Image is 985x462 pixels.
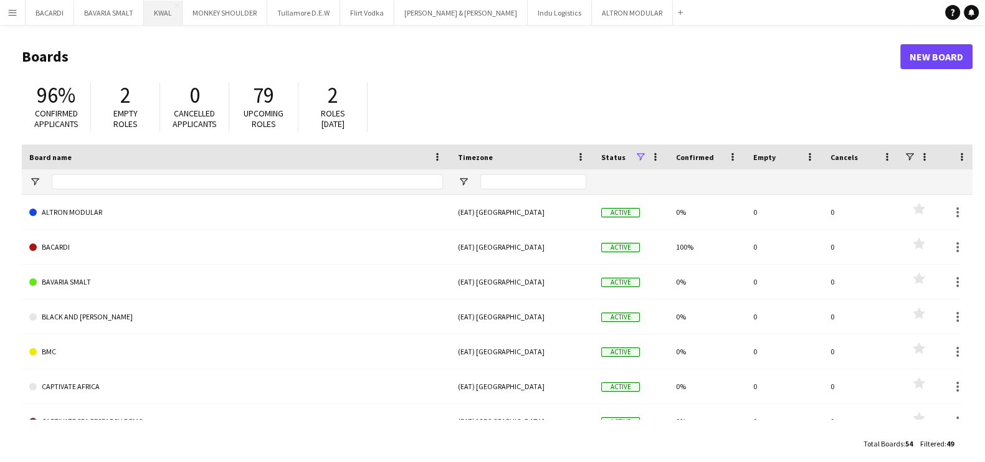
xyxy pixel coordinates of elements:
a: BACARDI [29,230,443,265]
div: 0 [746,299,823,334]
div: (EAT) [GEOGRAPHIC_DATA] [450,230,594,264]
a: ALTRON MODULAR [29,195,443,230]
span: Active [601,382,640,392]
div: (EAT) [GEOGRAPHIC_DATA] [450,299,594,334]
span: Board name [29,153,72,162]
span: 0 [189,82,200,109]
div: 0 [746,369,823,403]
span: Total Boards [864,439,903,448]
div: 0% [669,299,746,334]
div: (EAT) [GEOGRAPHIC_DATA] [450,195,594,229]
span: Empty roles [113,108,138,130]
div: 0 [823,230,900,264]
button: Open Filter Menu [458,176,469,187]
span: 79 [253,82,274,109]
span: Empty [753,153,776,162]
div: 100% [669,230,746,264]
span: Upcoming roles [244,108,283,130]
a: CAPTIVATE AFRICA [29,369,443,404]
div: 0 [746,195,823,229]
span: Active [601,278,640,287]
span: Roles [DATE] [321,108,345,130]
button: Tullamore D.E.W [267,1,340,25]
a: CAPTIVATE SFA RESEARCH DEMO [29,404,443,439]
button: Indu Logistics [528,1,592,25]
span: Active [601,313,640,322]
button: Flirt Vodka [340,1,394,25]
h1: Boards [22,47,900,66]
button: ALTRON MODULAR [592,1,673,25]
div: 0 [823,404,900,438]
button: Open Filter Menu [29,176,40,187]
div: 0 [823,299,900,334]
span: Active [601,243,640,252]
button: BAVARIA SMALT [74,1,144,25]
span: 2 [120,82,131,109]
div: : [864,431,913,456]
div: (EAT) [GEOGRAPHIC_DATA] [450,334,594,369]
span: 2 [328,82,338,109]
a: BAVARIA SMALT [29,265,443,299]
span: Confirmed [676,153,714,162]
div: 0% [669,334,746,369]
div: 0% [669,265,746,299]
div: : [920,431,954,456]
span: 96% [37,82,75,109]
span: 54 [905,439,913,448]
span: Confirmed applicants [34,108,79,130]
a: New Board [900,44,973,69]
span: Active [601,417,640,427]
div: 0 [746,404,823,438]
span: Status [601,153,626,162]
span: Active [601,347,640,357]
div: (EAT) [GEOGRAPHIC_DATA] [450,369,594,403]
div: 0 [823,195,900,229]
div: 0% [669,404,746,438]
div: 0 [823,369,900,403]
a: BMC [29,334,443,369]
div: (EAT) [GEOGRAPHIC_DATA] [450,404,594,438]
button: BACARDI [26,1,74,25]
span: Active [601,208,640,217]
button: MONKEY SHOULDER [183,1,267,25]
input: Board name Filter Input [52,174,443,189]
a: BLACK AND [PERSON_NAME] [29,299,443,334]
span: 49 [946,439,954,448]
span: Cancelled applicants [173,108,217,130]
div: 0% [669,195,746,229]
div: (EAT) [GEOGRAPHIC_DATA] [450,265,594,299]
span: Cancels [830,153,858,162]
input: Timezone Filter Input [480,174,586,189]
div: 0 [823,334,900,369]
div: 0 [746,230,823,264]
div: 0% [669,369,746,403]
div: 0 [746,334,823,369]
button: KWAL [144,1,183,25]
span: Filtered [920,439,945,448]
button: [PERSON_NAME] & [PERSON_NAME] [394,1,528,25]
span: Timezone [458,153,493,162]
div: 0 [823,265,900,299]
div: 0 [746,265,823,299]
